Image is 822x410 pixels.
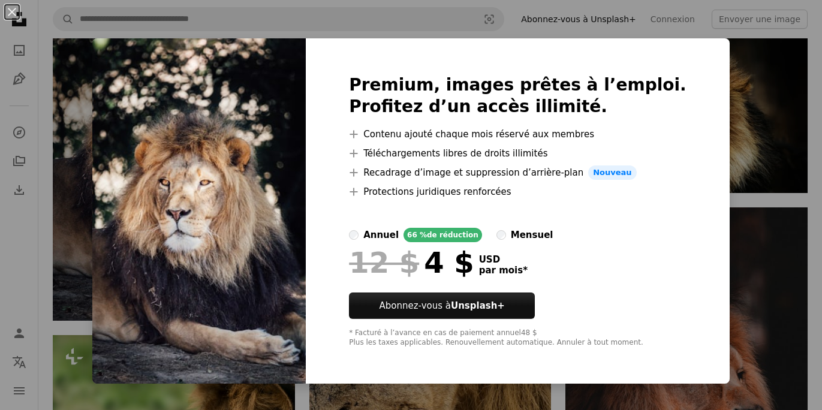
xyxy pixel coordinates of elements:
li: Contenu ajouté chaque mois réservé aux membres [349,127,686,141]
div: 4 $ [349,247,474,278]
span: USD [479,254,528,265]
li: Recadrage d’image et suppression d’arrière-plan [349,165,686,180]
li: Téléchargements libres de droits illimités [349,146,686,161]
div: mensuel [511,228,553,242]
h2: Premium, images prêtes à l’emploi. Profitez d’un accès illimité. [349,74,686,117]
div: 66 % de réduction [404,228,482,242]
div: * Facturé à l’avance en cas de paiement annuel 48 $ Plus les taxes applicables. Renouvellement au... [349,328,686,348]
span: par mois * [479,265,528,276]
strong: Unsplash+ [451,300,505,311]
span: Nouveau [588,165,636,180]
li: Protections juridiques renforcées [349,185,686,199]
input: mensuel [496,230,506,240]
img: premium_photo-1669725687221-6fe12c2da6b1 [92,38,306,384]
div: annuel [363,228,399,242]
button: Abonnez-vous àUnsplash+ [349,293,535,319]
input: annuel66 %de réduction [349,230,359,240]
span: 12 $ [349,247,419,278]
